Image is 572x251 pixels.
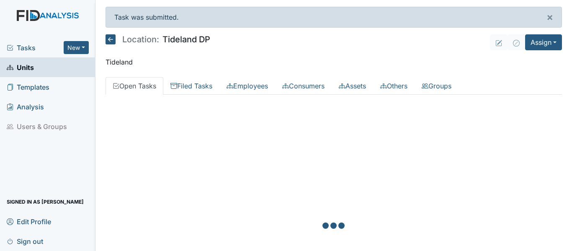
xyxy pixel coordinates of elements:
span: Edit Profile [7,215,51,228]
span: Analysis [7,100,44,113]
button: New [64,41,89,54]
span: Location: [122,35,159,44]
a: Consumers [275,77,332,95]
div: Task was submitted. [106,7,562,28]
a: Assets [332,77,373,95]
span: Templates [7,80,49,93]
button: Assign [525,34,562,50]
button: × [538,7,562,27]
a: Filed Tasks [163,77,219,95]
a: Groups [415,77,459,95]
p: Tideland [106,57,562,67]
span: × [546,11,553,23]
a: Tasks [7,43,64,53]
h5: Tideland DP [106,34,210,44]
span: Signed in as [PERSON_NAME] [7,195,84,208]
a: Employees [219,77,275,95]
span: Units [7,61,34,74]
a: Others [373,77,415,95]
span: Sign out [7,235,43,248]
a: Open Tasks [106,77,163,95]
